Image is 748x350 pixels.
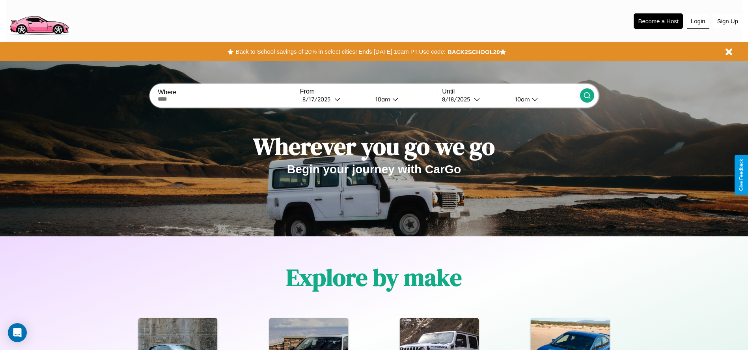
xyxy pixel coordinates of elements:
[634,13,683,29] button: Become a Host
[233,46,447,57] button: Back to School savings of 20% in select cities! Ends [DATE] 10am PT.Use code:
[300,88,438,95] label: From
[687,14,709,29] button: Login
[158,89,295,96] label: Where
[371,95,392,103] div: 10am
[713,14,742,28] button: Sign Up
[8,323,27,342] div: Open Intercom Messenger
[511,95,532,103] div: 10am
[509,95,580,103] button: 10am
[369,95,438,103] button: 10am
[739,159,744,191] div: Give Feedback
[302,95,334,103] div: 8 / 17 / 2025
[442,88,580,95] label: Until
[6,4,72,37] img: logo
[300,95,369,103] button: 8/17/2025
[448,49,500,55] b: BACK2SCHOOL20
[442,95,474,103] div: 8 / 18 / 2025
[286,261,462,294] h1: Explore by make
